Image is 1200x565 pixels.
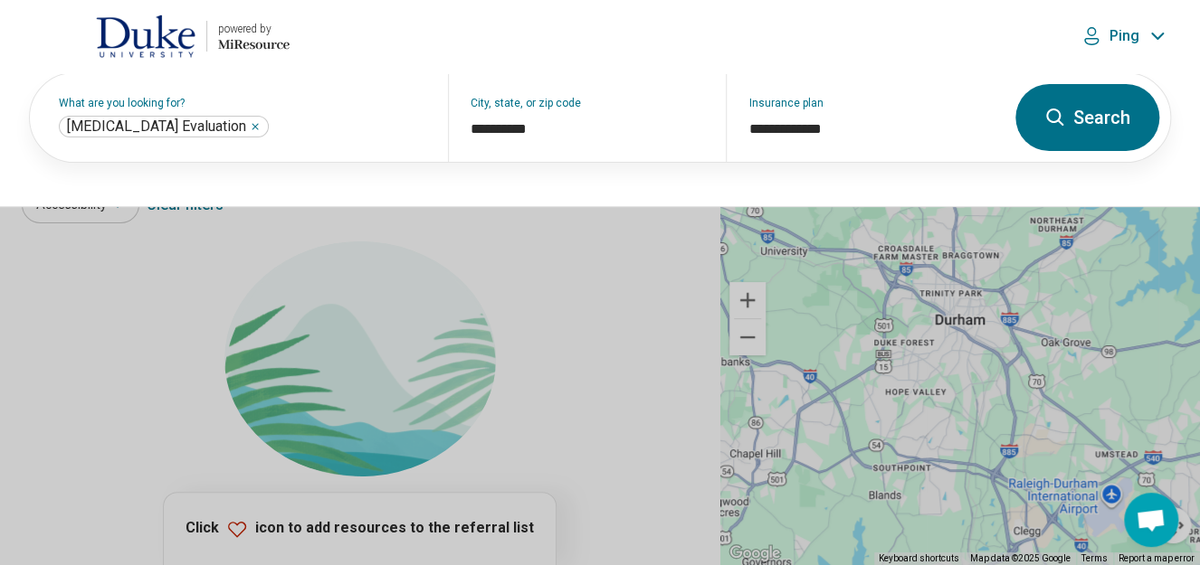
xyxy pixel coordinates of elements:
button: Search [1015,84,1159,151]
span: [MEDICAL_DATA] Evaluation [67,118,246,136]
div: Open chat [1124,493,1178,547]
button: ADHD Evaluation [250,121,261,132]
img: Duke University [96,14,195,58]
div: ADHD Evaluation [59,116,269,137]
a: Duke Universitypowered by [29,14,290,58]
p: Ping [1110,27,1139,45]
div: powered by [218,21,290,37]
label: What are you looking for? [59,98,426,108]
